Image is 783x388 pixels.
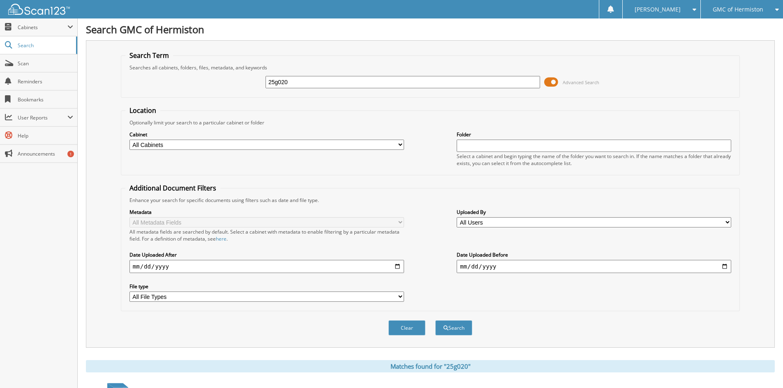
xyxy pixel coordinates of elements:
[457,260,731,273] input: end
[129,209,404,216] label: Metadata
[129,228,404,242] div: All metadata fields are searched by default. Select a cabinet with metadata to enable filtering b...
[129,283,404,290] label: File type
[18,24,67,31] span: Cabinets
[125,106,160,115] legend: Location
[713,7,763,12] span: GMC of Hermiston
[435,320,472,335] button: Search
[86,23,775,36] h1: Search GMC of Hermiston
[129,131,404,138] label: Cabinet
[18,60,73,67] span: Scan
[18,78,73,85] span: Reminders
[125,51,173,60] legend: Search Term
[216,235,226,242] a: here
[125,64,735,71] div: Searches all cabinets, folders, files, metadata, and keywords
[86,360,775,372] div: Matches found for "25g020"
[457,131,731,138] label: Folder
[388,320,425,335] button: Clear
[18,42,72,49] span: Search
[563,79,599,85] span: Advanced Search
[18,96,73,103] span: Bookmarks
[457,153,731,167] div: Select a cabinet and begin typing the name of the folder you want to search in. If the name match...
[67,151,74,157] div: 1
[457,251,731,258] label: Date Uploaded Before
[457,209,731,216] label: Uploaded By
[18,150,73,157] span: Announcements
[18,132,73,139] span: Help
[129,251,404,258] label: Date Uploaded After
[125,119,735,126] div: Optionally limit your search to a particular cabinet or folder
[18,114,67,121] span: User Reports
[635,7,681,12] span: [PERSON_NAME]
[125,184,220,193] legend: Additional Document Filters
[8,4,70,15] img: scan123-logo-white.svg
[125,197,735,204] div: Enhance your search for specific documents using filters such as date and file type.
[129,260,404,273] input: start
